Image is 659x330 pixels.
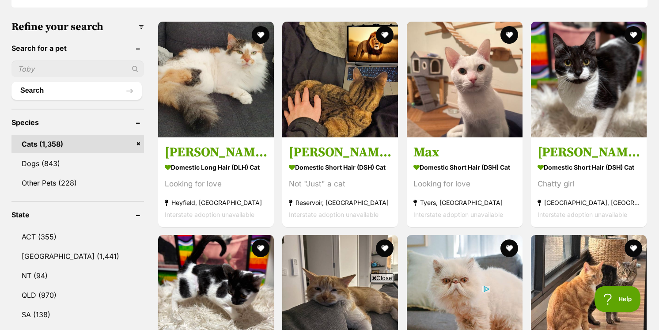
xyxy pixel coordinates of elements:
[289,210,379,218] span: Interstate adoption unavailable
[11,154,144,173] a: Dogs (843)
[165,210,254,218] span: Interstate adoption unavailable
[413,144,516,160] h3: Max
[289,160,391,173] strong: Domestic Short Hair (DSH) Cat
[531,22,647,137] img: Ali - Domestic Short Hair (DSH) Cat
[413,196,516,208] strong: Tyers, [GEOGRAPHIC_DATA]
[289,196,391,208] strong: Reservoir, [GEOGRAPHIC_DATA]
[370,273,394,282] span: Close
[376,26,394,44] button: favourite
[376,239,394,257] button: favourite
[538,210,627,218] span: Interstate adoption unavailable
[282,22,398,137] img: Sasha - Domestic Short Hair (DSH) Cat
[252,26,269,44] button: favourite
[11,61,144,77] input: Toby
[282,137,398,227] a: [PERSON_NAME] Domestic Short Hair (DSH) Cat Not "Just" a cat Reservoir, [GEOGRAPHIC_DATA] Interst...
[165,144,267,160] h3: [PERSON_NAME]
[158,22,274,137] img: Molly - Domestic Long Hair (DLH) Cat
[538,160,640,173] strong: Domestic Short Hair (DSH) Cat
[500,239,518,257] button: favourite
[11,44,144,52] header: Search for a pet
[531,137,647,227] a: [PERSON_NAME] Domestic Short Hair (DSH) Cat Chatty girl [GEOGRAPHIC_DATA], [GEOGRAPHIC_DATA] Inte...
[11,118,144,126] header: Species
[165,196,267,208] strong: Heyfield, [GEOGRAPHIC_DATA]
[413,210,503,218] span: Interstate adoption unavailable
[289,178,391,190] div: Not "Just" a cat
[407,137,523,227] a: Max Domestic Short Hair (DSH) Cat Looking for love Tyers, [GEOGRAPHIC_DATA] Interstate adoption u...
[11,266,144,285] a: NT (94)
[11,135,144,153] a: Cats (1,358)
[11,211,144,219] header: State
[11,247,144,266] a: [GEOGRAPHIC_DATA] (1,441)
[165,178,267,190] div: Looking for love
[11,228,144,246] a: ACT (355)
[500,26,518,44] button: favourite
[413,160,516,173] strong: Domestic Short Hair (DSH) Cat
[538,178,640,190] div: Chatty girl
[11,305,144,324] a: SA (138)
[11,82,142,99] button: Search
[625,26,642,44] button: favourite
[11,286,144,304] a: QLD (970)
[158,137,274,227] a: [PERSON_NAME] Domestic Long Hair (DLH) Cat Looking for love Heyfield, [GEOGRAPHIC_DATA] Interstat...
[252,239,269,257] button: favourite
[169,286,490,326] iframe: Advertisement
[11,21,144,33] h3: Refine your search
[11,174,144,192] a: Other Pets (228)
[625,239,642,257] button: favourite
[538,144,640,160] h3: [PERSON_NAME]
[413,178,516,190] div: Looking for love
[289,144,391,160] h3: [PERSON_NAME]
[538,196,640,208] strong: [GEOGRAPHIC_DATA], [GEOGRAPHIC_DATA]
[407,22,523,137] img: Max - Domestic Short Hair (DSH) Cat
[595,286,641,312] iframe: Help Scout Beacon - Open
[165,160,267,173] strong: Domestic Long Hair (DLH) Cat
